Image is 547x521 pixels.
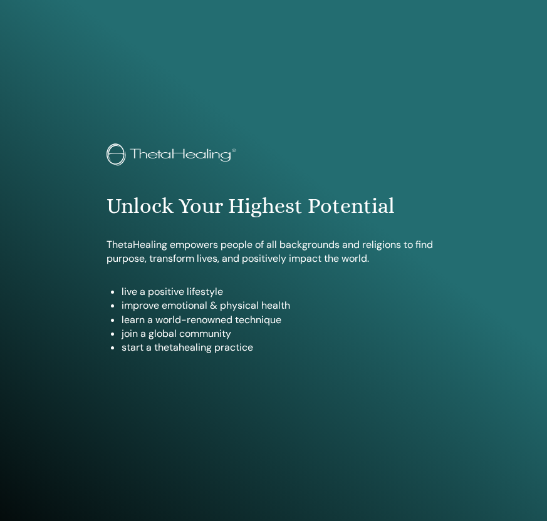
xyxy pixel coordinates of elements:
li: improve emotional & physical health [122,299,440,312]
li: learn a world-renowned technique [122,313,440,327]
li: live a positive lifestyle [122,285,440,299]
li: join a global community [122,327,440,341]
li: start a thetahealing practice [122,341,440,354]
h1: Unlock Your Highest Potential [107,193,440,219]
p: ThetaHealing empowers people of all backgrounds and religions to find purpose, transform lives, a... [107,238,440,266]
